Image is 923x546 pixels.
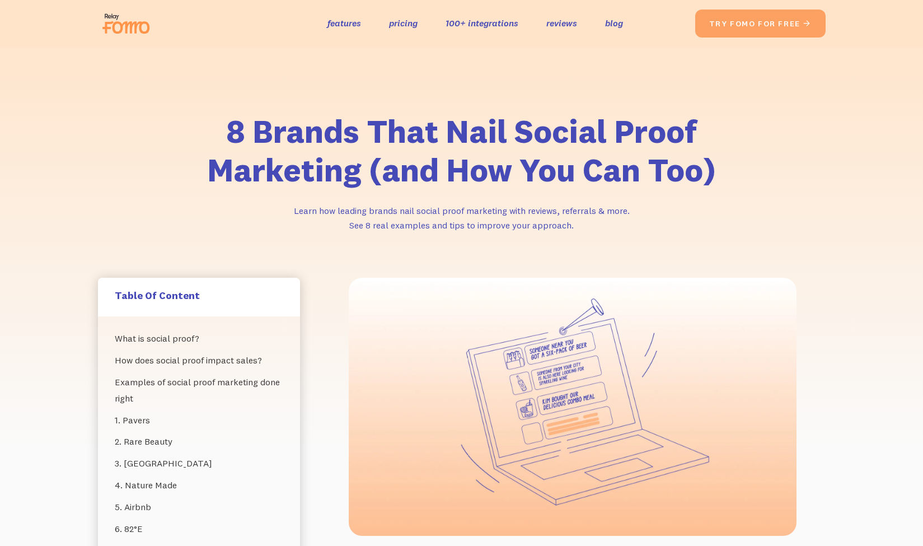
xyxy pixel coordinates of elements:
[294,203,630,233] p: Learn how leading brands nail social proof marketing with reviews, referrals & more. See 8 real e...
[115,518,283,540] a: 6. 82°E
[115,474,283,496] a: 4. Nature Made
[389,15,418,31] a: pricing
[115,496,283,518] a: 5. Airbnb
[115,328,283,349] a: What is social proof?
[327,15,361,31] a: features
[446,15,518,31] a: 100+ integrations
[115,431,283,452] a: 2. Rare Beauty
[546,15,577,31] a: reviews
[115,349,283,371] a: How does social proof impact sales?
[115,289,283,302] h5: Table Of Content
[115,371,283,409] a: Examples of social proof marketing done right
[115,409,283,431] a: 1. Pavers
[803,18,812,29] span: 
[115,452,283,474] a: 3. [GEOGRAPHIC_DATA]
[695,10,826,38] a: try fomo for free
[605,15,623,31] a: blog
[176,112,747,190] h1: 8 Brands That Nail Social Proof Marketing (and How You Can Too)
